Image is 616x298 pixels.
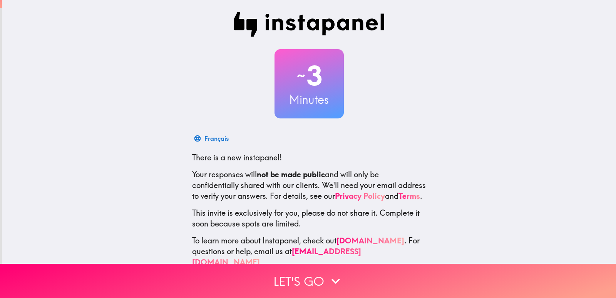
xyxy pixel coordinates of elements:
span: ~ [296,64,306,87]
button: Français [192,131,232,146]
p: Your responses will and will only be confidentially shared with our clients. We'll need your emai... [192,169,426,201]
p: This invite is exclusively for you, please do not share it. Complete it soon because spots are li... [192,208,426,229]
div: Français [204,133,229,144]
b: not be made public [257,170,325,179]
h3: Minutes [275,92,344,108]
a: [DOMAIN_NAME] [336,236,404,245]
p: To learn more about Instapanel, check out . For questions or help, email us at . [192,235,426,268]
a: Privacy Policy [335,191,385,201]
span: There is a new instapanel! [192,153,282,162]
a: Terms [398,191,420,201]
img: Instapanel [234,12,385,37]
h2: 3 [275,60,344,92]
